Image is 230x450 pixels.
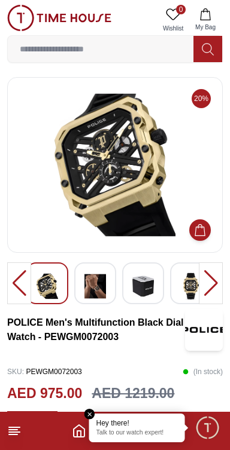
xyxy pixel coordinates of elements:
[92,383,174,404] h3: AED 1219.00
[158,5,188,35] a: 0Wishlist
[132,273,154,300] img: POLICE Men's Multifunction Black Dial Watch - PEWGM0072003
[72,424,86,438] a: Home
[7,316,185,344] h3: POLICE Men's Multifunction Black Dial Watch - PEWGM0072003
[37,273,58,300] img: POLICE Men's Multifunction Black Dial Watch - PEWGM0072003
[7,383,82,404] h2: AED 975.00
[180,273,202,300] img: POLICE Men's Multifunction Black Dial Watch - PEWGM0072003
[84,409,95,420] em: Close tooltip
[189,219,211,241] button: Add to Cart
[7,368,24,376] span: SKU :
[7,5,111,31] img: ...
[195,415,221,441] div: Chat Widget
[185,309,223,351] img: POLICE Men's Multifunction Black Dial Watch - PEWGM0072003
[176,5,186,14] span: 0
[84,273,106,300] img: POLICE Men's Multifunction Black Dial Watch - PEWGM0072003
[17,87,213,243] img: POLICE Men's Multifunction Black Dial Watch - PEWGM0072003
[96,429,178,437] p: Talk to our watch expert!
[158,24,188,33] span: Wishlist
[96,418,178,428] div: Hey there!
[7,363,82,381] p: PEWGM0072003
[188,5,223,35] button: My Bag
[190,23,220,32] span: My Bag
[192,89,211,108] span: 20%
[183,363,223,381] p: ( In stock )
